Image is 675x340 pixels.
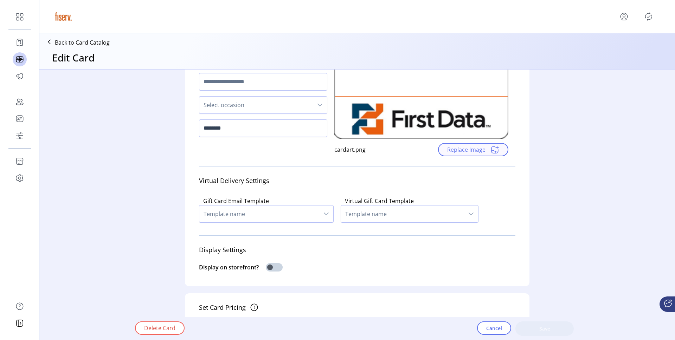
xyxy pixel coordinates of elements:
span: Template name [341,205,464,222]
button: Publisher Panel [643,11,654,22]
button: Cancel [477,321,511,335]
div: cardart.png [334,145,422,154]
div: Virtual Delivery Settings [199,172,515,190]
button: Delete Card [135,321,185,335]
button: menu [618,11,630,22]
span: Delete Card [144,324,175,332]
label: Gift Card Email Template [203,197,269,205]
div: dropdown trigger [313,97,327,113]
p: Back to Card Catalog [55,38,110,47]
h3: Edit Card [52,50,95,65]
div: dropdown trigger [319,205,333,222]
span: Replace Image [447,145,486,154]
div: Display on storefront? [199,263,259,274]
div: Set Card Pricing [199,303,246,312]
span: Cancel [486,325,502,332]
span: Select occasion [199,97,313,113]
span: Template name [199,205,319,222]
label: Virtual Gift Card Template [345,197,414,205]
div: dropdown trigger [464,205,478,222]
img: logo [53,7,73,26]
div: Display Settings [199,241,515,259]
